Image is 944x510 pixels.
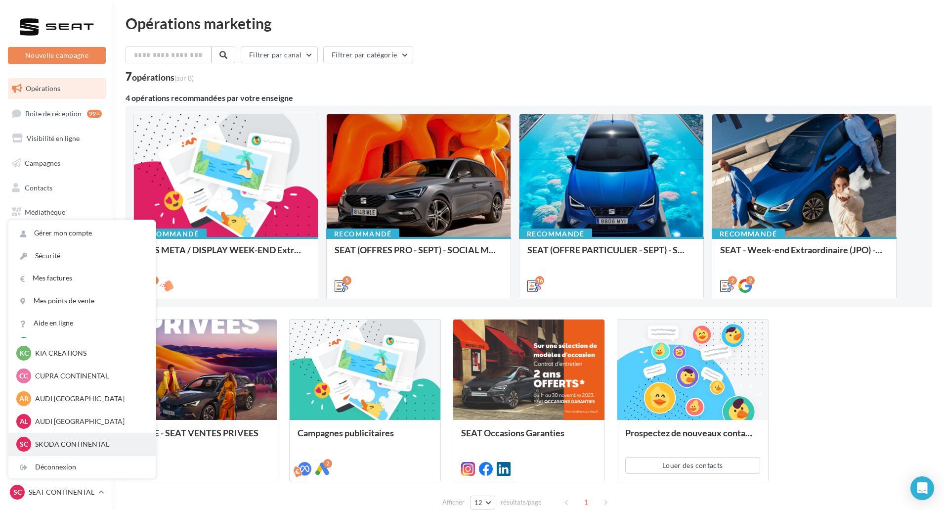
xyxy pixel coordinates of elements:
[461,428,596,448] div: SEAT Occasions Garanties
[6,202,108,223] a: Médiathèque
[625,457,760,474] button: Louer des contacts
[470,496,495,510] button: 12
[174,74,194,82] span: (sur 8)
[625,428,760,448] div: Prospectez de nouveaux contacts
[87,110,102,118] div: 99+
[474,499,483,507] span: 12
[8,456,156,478] div: Déconnexion
[6,227,108,247] a: Calendrier
[527,245,695,265] div: SEAT (OFFRE PARTICULIER - SEPT) - SOCIAL MEDIA
[19,348,29,358] span: KC
[6,153,108,174] a: Campagnes
[8,483,106,502] a: SC SEAT CONTINENTAL
[578,494,594,510] span: 1
[132,73,194,82] div: opérations
[323,46,413,63] button: Filtrer par catégorie
[6,78,108,99] a: Opérations
[35,394,144,404] p: AUDI [GEOGRAPHIC_DATA]
[35,348,144,358] p: KIA CREATIONS
[126,94,932,102] div: 4 opérations recommandées par votre enseigne
[25,208,65,216] span: Médiathèque
[6,128,108,149] a: Visibilité en ligne
[519,229,592,239] div: Recommandé
[6,251,108,280] a: PLV et print personnalisable
[6,103,108,124] a: Boîte de réception99+
[501,498,542,507] span: résultats/page
[910,476,934,500] div: Open Intercom Messenger
[133,229,207,239] div: Recommandé
[20,439,28,449] span: SC
[25,159,60,167] span: Campagnes
[126,16,932,31] div: Opérations marketing
[19,371,28,381] span: CC
[8,245,156,267] a: Sécurité
[728,276,737,285] div: 2
[298,428,432,448] div: Campagnes publicitaires
[126,71,194,82] div: 7
[25,109,82,117] span: Boîte de réception
[8,47,106,64] button: Nouvelle campagne
[6,178,108,198] a: Contacts
[8,267,156,289] a: Mes factures
[720,245,888,265] div: SEAT - Week-end Extraordinaire (JPO) - GENERIQUE SEPT / OCTOBRE
[25,183,52,191] span: Contacts
[8,290,156,312] a: Mes points de vente
[335,245,503,265] div: SEAT (OFFRES PRO - SEPT) - SOCIAL MEDIA
[27,134,80,142] span: Visibilité en ligne
[746,276,755,285] div: 2
[712,229,785,239] div: Recommandé
[142,245,310,265] div: ADS META / DISPLAY WEEK-END Extraordinaire (JPO) Septembre 2025
[8,312,156,334] a: Aide en ligne
[19,394,29,404] span: AR
[343,276,351,285] div: 5
[241,46,318,63] button: Filtrer par canal
[535,276,544,285] div: 16
[442,498,465,507] span: Afficher
[35,371,144,381] p: CUPRA CONTINENTAL
[13,487,22,497] span: SC
[323,459,332,468] div: 2
[29,487,94,497] p: SEAT CONTINENTAL
[20,417,28,426] span: AL
[35,439,144,449] p: SKODA CONTINENTAL
[326,229,399,239] div: Recommandé
[26,84,60,93] span: Opérations
[134,428,269,448] div: SOME - SEAT VENTES PRIVEES
[35,417,144,426] p: AUDI [GEOGRAPHIC_DATA]
[6,284,108,313] a: Campagnes DataOnDemand
[8,222,156,244] a: Gérer mon compte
